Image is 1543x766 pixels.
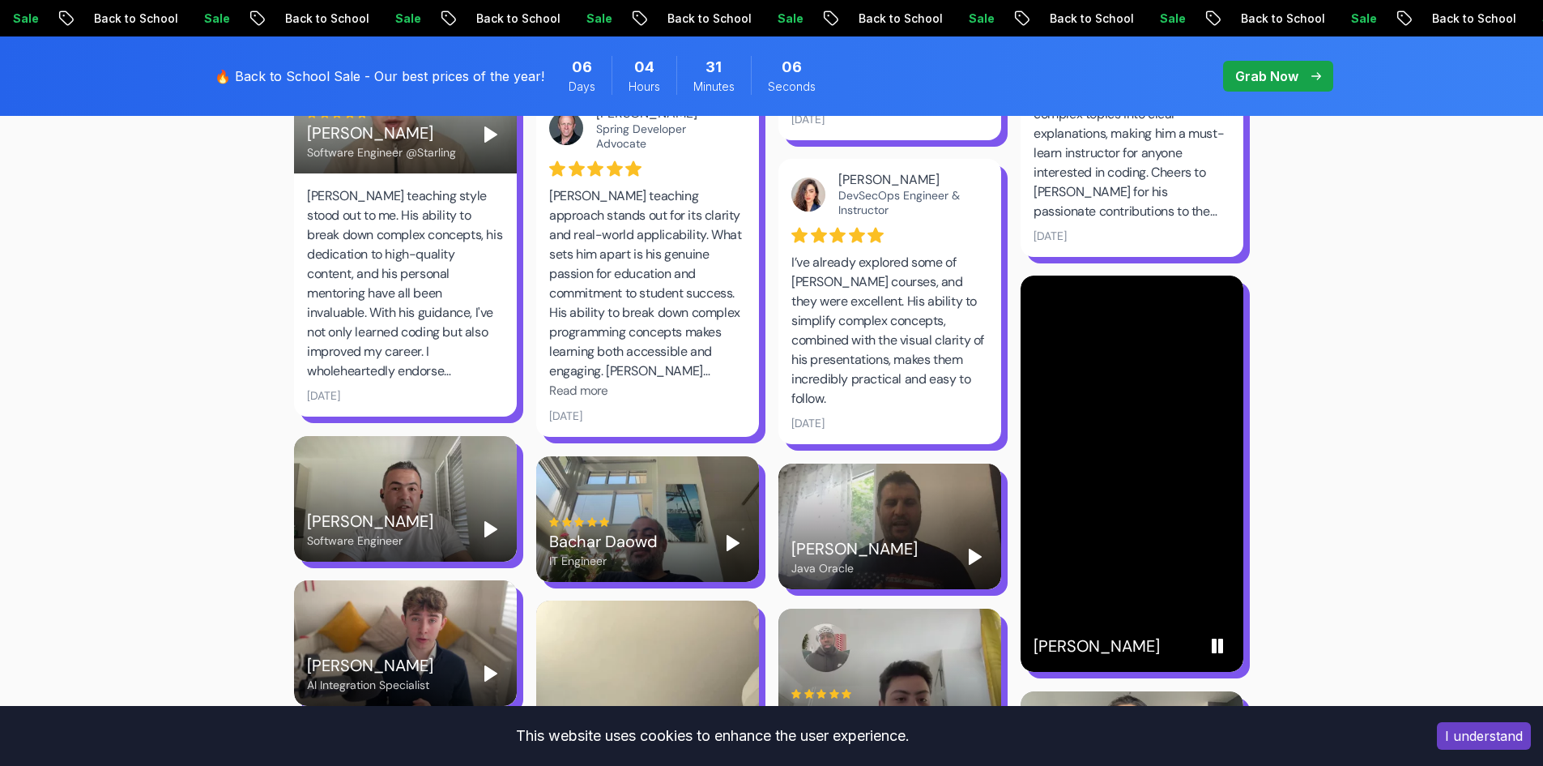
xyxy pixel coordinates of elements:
[1034,228,1067,244] div: [DATE]
[307,144,456,160] div: Software Engineer @Starling
[307,186,504,381] div: [PERSON_NAME] teaching style stood out to me. His ability to break down complex concepts, his ded...
[791,253,988,409] div: I’ve already explored some of [PERSON_NAME] courses, and they were excellent. His ability to simp...
[549,408,582,424] div: [DATE]
[572,11,624,27] p: Sale
[838,188,975,217] div: DevSecOps Engineer & Instructor
[478,661,504,687] button: Play
[381,11,433,27] p: Sale
[1437,722,1531,750] button: Accept cookies
[791,537,918,560] div: [PERSON_NAME]
[307,510,433,533] div: [PERSON_NAME]
[693,79,735,95] span: Minutes
[572,56,592,79] span: 6 Days
[549,111,583,145] img: Dan Vega avatar
[791,178,825,212] img: Assma Fadhli avatar
[271,11,381,27] p: Back to School
[307,533,433,549] div: Software Engineer
[478,516,504,542] button: Play
[549,382,608,400] button: Read more
[791,702,860,725] div: Arminrad
[1226,11,1336,27] p: Back to School
[307,677,433,693] div: AI Integration Specialist
[1035,11,1145,27] p: Back to School
[791,111,825,127] div: [DATE]
[838,172,975,188] div: [PERSON_NAME]
[962,544,988,570] button: Play
[763,11,815,27] p: Sale
[215,66,544,86] p: 🔥 Back to School Sale - Our best prices of the year!
[549,383,608,399] span: Read more
[1336,11,1388,27] p: Sale
[1235,66,1298,86] p: Grab Now
[791,415,825,431] div: [DATE]
[705,56,722,79] span: 31 Minutes
[569,79,595,95] span: Days
[596,122,686,151] a: Spring Developer Advocate
[549,530,658,553] div: Bachar Daowd
[962,702,988,728] button: Play
[1145,11,1197,27] p: Sale
[1204,633,1230,659] button: Pause
[768,79,816,95] span: Seconds
[307,387,340,404] div: [DATE]
[478,122,504,148] button: Play
[1417,11,1528,27] p: Back to School
[844,11,954,27] p: Back to School
[720,530,746,556] button: Play
[307,654,433,677] div: [PERSON_NAME]
[190,11,241,27] p: Sale
[549,553,658,569] div: IT Engineer
[1034,27,1230,221] div: An Exciting Learning Resource - [PERSON_NAME] courses are excellent, thoughtfully created, and sk...
[549,186,746,381] div: [PERSON_NAME] teaching approach stands out for its clarity and real-world applicability. What set...
[653,11,763,27] p: Back to School
[954,11,1006,27] p: Sale
[12,718,1413,754] div: This website uses cookies to enhance the user experience.
[1034,635,1160,657] div: [PERSON_NAME]
[791,560,918,576] div: Java Oracle
[79,11,190,27] p: Back to School
[307,122,456,144] div: [PERSON_NAME]
[462,11,572,27] p: Back to School
[782,56,802,79] span: 6 Seconds
[629,79,660,95] span: Hours
[634,56,654,79] span: 4 Hours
